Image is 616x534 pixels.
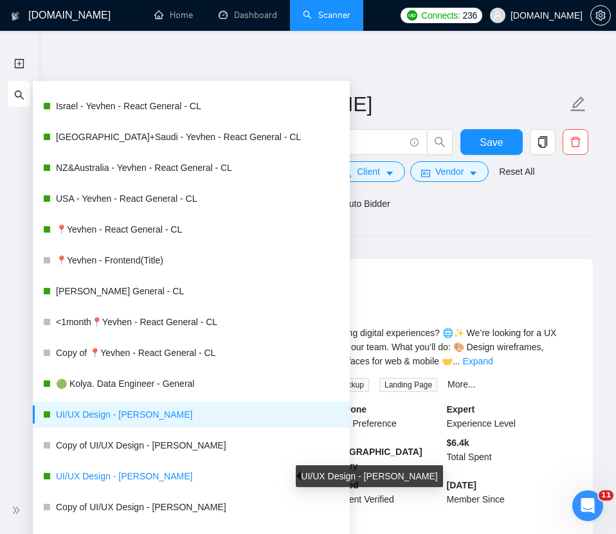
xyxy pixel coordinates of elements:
[591,10,610,21] span: setting
[428,136,452,148] span: search
[447,438,469,448] b: $ 6.4k
[56,217,340,242] a: 📍Yevhen - React General - СL
[33,247,350,273] li: 📍Yevhen - Frontend(Title)
[33,155,350,181] li: NZ&Australia - Yevhen - React General - СL
[435,165,464,179] span: Vendor
[590,5,611,26] button: setting
[14,88,82,99] span: My Scanners
[56,278,340,304] a: [PERSON_NAME] General - СL
[469,168,478,178] span: caret-down
[323,402,444,431] div: Talent Preference
[12,504,24,517] span: double-right
[14,82,24,107] span: search
[410,161,489,182] button: idcardVendorcaret-down
[460,129,523,155] button: Save
[447,404,475,414] b: Expert
[332,378,369,392] span: Mockup
[427,129,453,155] button: search
[448,379,476,389] a: More...
[590,10,611,21] a: setting
[570,96,586,112] span: edit
[303,10,350,21] a: searchScanner
[33,463,350,489] li: UI/UX Design - Natalia
[444,436,565,473] div: Total Spent
[563,136,588,148] span: delete
[56,494,340,520] a: Copy of UI/UX Design - [PERSON_NAME]
[326,199,390,209] span: Auto Bidder
[599,490,613,501] span: 11
[530,136,555,148] span: copy
[332,161,405,182] button: userClientcaret-down
[480,134,503,150] span: Save
[8,50,30,76] li: New Scanner
[410,138,419,147] span: info-circle
[56,93,340,119] a: Israel - Yevhen - React General - СL
[56,186,340,211] a: USA - Yevhen - React General - СL
[154,10,193,21] a: homeHome
[563,129,588,155] button: delete
[421,8,460,22] span: Connects:
[11,6,20,26] img: logo
[296,465,442,487] div: UI/UX Design - [PERSON_NAME]
[56,340,340,366] a: Copy of 📍Yevhen - React General - СL
[56,309,340,335] a: <1month📍Yevhen - React General - СL
[530,129,556,155] button: copy
[33,494,350,520] li: Copy of UI/UX Design - Natalia
[33,217,350,242] li: 📍Yevhen - React General - СL
[357,165,380,179] span: Client
[56,124,340,150] a: [GEOGRAPHIC_DATA]+Saudi - Yevhen - React General - СL
[572,490,603,521] iframe: Intercom live chat
[56,371,340,396] a: 🟢 Kolya. Data Engineer - General
[323,436,444,473] div: Country
[56,155,340,181] a: NZ&Australia - Yevhen - React General - СL
[33,309,350,335] li: <1month📍Yevhen - React General - СL
[56,432,340,458] a: Copy of UI/UX Design - [PERSON_NAME]
[444,478,565,506] div: Member Since
[56,402,340,427] a: UI/UX Design - [PERSON_NAME]
[33,371,350,396] li: 🟢 Kolya. Data Engineer - General
[323,478,444,506] div: Payment Verified
[33,340,350,366] li: Copy of 📍Yevhen - React General - СL
[33,402,350,427] li: UI/UX Design - Mariana Derevianko
[33,278,350,304] li: ANTON - React General - СL
[407,10,417,21] img: upwork-logo.png
[499,165,534,179] a: Reset All
[56,463,340,489] a: UI/UX Design - [PERSON_NAME]
[453,356,460,366] span: ...
[33,93,350,119] li: Israel - Yevhen - React General - СL
[379,378,437,392] span: Landing Page
[421,168,430,178] span: idcard
[463,8,477,22] span: 236
[385,168,394,178] span: caret-down
[493,11,502,20] span: user
[462,356,493,366] a: Expand
[33,432,350,458] li: Copy of UI/UX Design - Mariana Derevianko
[33,124,350,150] li: UAE+Saudi - Yevhen - React General - СL
[56,247,340,273] a: 📍Yevhen - Frontend(Title)
[326,436,442,457] b: [GEOGRAPHIC_DATA]
[33,186,350,211] li: USA - Yevhen - React General - СL
[219,10,277,21] a: dashboardDashboard
[447,480,476,490] b: [DATE]
[444,402,565,431] div: Experience Level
